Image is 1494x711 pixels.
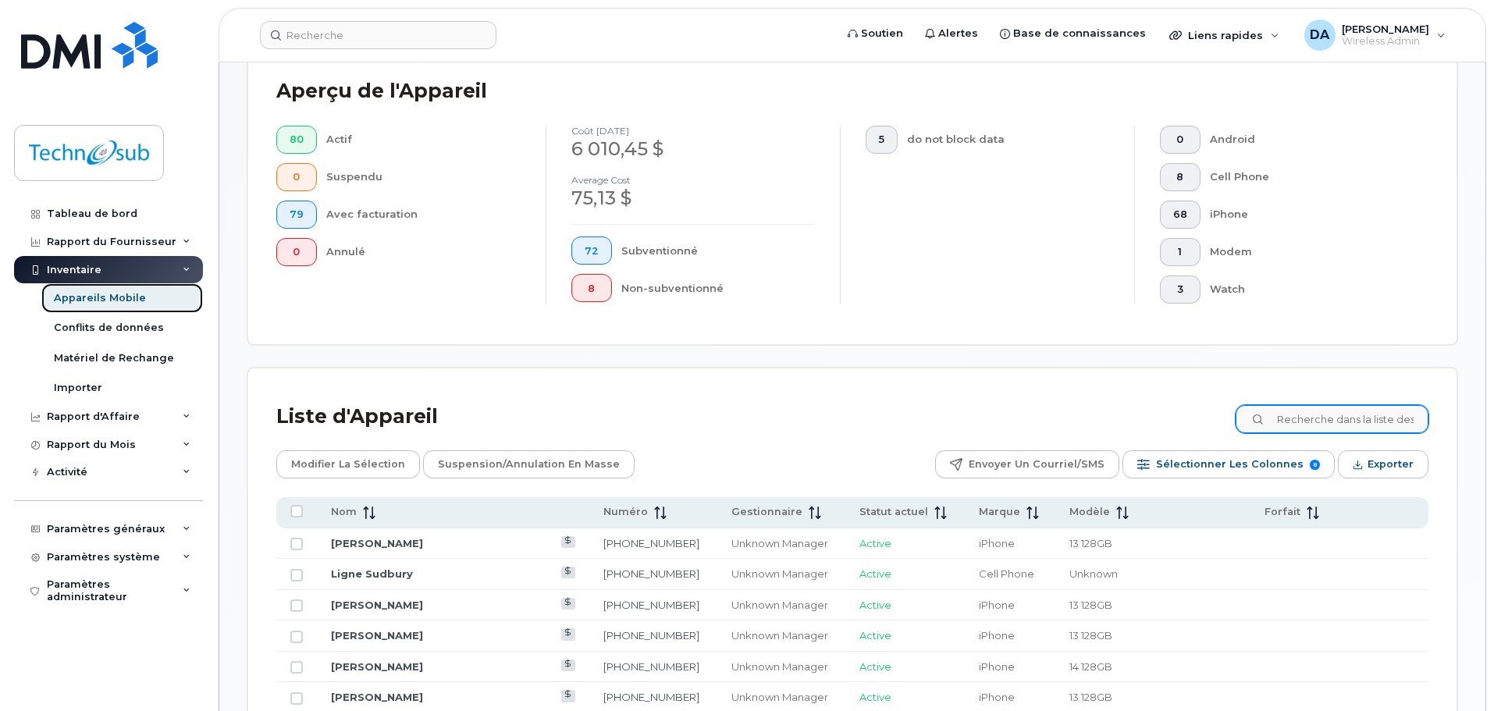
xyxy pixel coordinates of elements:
div: Avec facturation [326,201,521,229]
span: Active [859,629,891,642]
div: Annulé [326,238,521,266]
span: Modifier la sélection [291,453,405,476]
div: Actif [326,126,521,154]
span: Sélectionner les colonnes [1156,453,1304,476]
div: Unknown Manager [731,690,832,705]
div: do not block data [907,126,1110,154]
button: 5 [866,126,898,154]
span: 13 128GB [1069,599,1112,611]
span: Base de connaissances [1013,26,1146,41]
span: 80 [290,133,304,146]
span: iPhone [979,537,1015,549]
div: Watch [1210,276,1404,304]
a: [PHONE_NUMBER] [603,599,699,611]
input: Recherche dans la liste des appareils ... [1236,405,1428,433]
button: 1 [1160,238,1201,266]
button: 3 [1160,276,1201,304]
a: View Last Bill [561,598,576,610]
button: Envoyer un courriel/SMS [935,450,1119,478]
span: Statut actuel [859,505,928,519]
span: Exporter [1368,453,1414,476]
span: Numéro [603,505,648,519]
div: Liste d'Appareil [276,396,438,437]
span: 0 [1173,133,1187,146]
button: 80 [276,126,317,154]
div: Android [1210,126,1404,154]
a: View Last Bill [561,659,576,671]
span: iPhone [979,599,1015,611]
a: [PERSON_NAME] [331,537,423,549]
span: 13 128GB [1069,691,1112,703]
button: 0 [1160,126,1201,154]
span: 3 [1173,283,1187,296]
span: [PERSON_NAME] [1342,23,1429,35]
h4: Average cost [571,175,815,185]
a: [PHONE_NUMBER] [603,537,699,549]
div: Unknown Manager [731,598,832,613]
span: 5 [879,133,884,146]
button: 0 [276,163,317,191]
button: 79 [276,201,317,229]
div: Subventionné [621,236,816,265]
button: 0 [276,238,317,266]
div: Cell Phone [1210,163,1404,191]
span: 0 [290,246,304,258]
div: Dave Arseneau [1293,20,1457,51]
div: 75,13 $ [571,185,815,212]
button: Suspension/Annulation en masse [423,450,635,478]
span: iPhone [979,660,1015,673]
span: Unknown [1069,567,1118,580]
a: View Last Bill [561,536,576,548]
span: Alertes [938,26,978,41]
div: Modem [1210,238,1404,266]
a: View Last Bill [561,567,576,578]
span: 0 [290,171,304,183]
span: Active [859,537,891,549]
button: Exporter [1338,450,1428,478]
button: Sélectionner les colonnes 8 [1122,450,1335,478]
span: Envoyer un courriel/SMS [969,453,1104,476]
a: View Last Bill [561,690,576,702]
span: Soutien [861,26,903,41]
span: Modèle [1069,505,1110,519]
a: [PHONE_NUMBER] [603,691,699,703]
button: 68 [1160,201,1201,229]
div: Unknown Manager [731,567,832,581]
span: iPhone [979,691,1015,703]
div: Liens rapides [1158,20,1290,51]
span: 72 [585,245,599,258]
button: 8 [1160,163,1201,191]
div: Non-subventionné [621,274,816,302]
a: Ligne Sudbury [331,567,413,580]
button: 72 [571,236,612,265]
span: 8 [1310,460,1320,470]
span: Liens rapides [1188,29,1263,41]
span: 79 [290,208,304,221]
span: 8 [1173,171,1187,183]
div: Unknown Manager [731,628,832,643]
span: iPhone [979,629,1015,642]
span: 13 128GB [1069,537,1112,549]
a: [PERSON_NAME] [331,660,423,673]
span: Nom [331,505,357,519]
span: Active [859,599,891,611]
a: [PERSON_NAME] [331,691,423,703]
span: Active [859,660,891,673]
span: 1 [1173,246,1187,258]
button: Modifier la sélection [276,450,420,478]
span: 68 [1173,208,1187,221]
a: [PHONE_NUMBER] [603,660,699,673]
div: Suspendu [326,163,521,191]
span: DA [1310,26,1329,44]
button: 8 [571,274,612,302]
span: Suspension/Annulation en masse [438,453,620,476]
a: Soutien [837,18,914,49]
div: Unknown Manager [731,536,832,551]
span: 14 128GB [1069,660,1112,673]
div: Unknown Manager [731,659,832,674]
input: Recherche [260,21,496,49]
div: 6 010,45 $ [571,136,815,162]
span: Cell Phone [979,567,1034,580]
a: [PHONE_NUMBER] [603,567,699,580]
div: Aperçu de l'Appareil [276,71,487,112]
